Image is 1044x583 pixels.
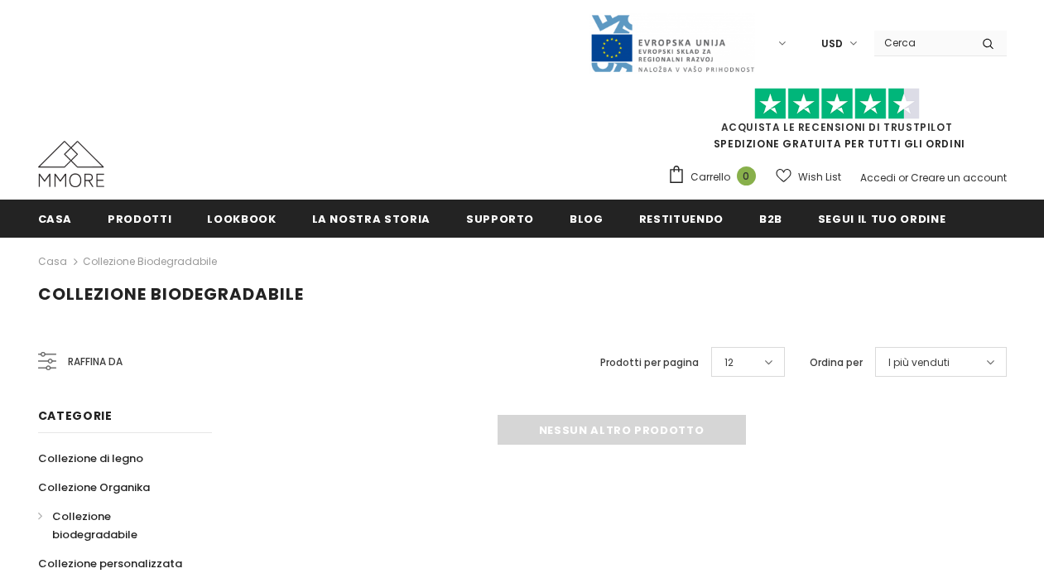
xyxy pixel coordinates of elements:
[898,171,908,185] span: or
[38,407,113,424] span: Categorie
[108,211,171,227] span: Prodotti
[639,211,724,227] span: Restituendo
[888,354,950,371] span: I più venduti
[721,120,953,134] a: Acquista le recensioni di TrustPilot
[589,36,755,50] a: Javni Razpis
[810,354,863,371] label: Ordina per
[38,479,150,495] span: Collezione Organika
[38,549,182,578] a: Collezione personalizzata
[818,211,945,227] span: Segui il tuo ordine
[821,36,843,52] span: USD
[600,354,699,371] label: Prodotti per pagina
[754,88,920,120] img: Fidati di Pilot Stars
[466,200,534,237] a: supporto
[207,200,276,237] a: Lookbook
[466,211,534,227] span: supporto
[860,171,896,185] a: Accedi
[874,31,969,55] input: Search Site
[776,162,841,191] a: Wish List
[38,282,304,306] span: Collezione biodegradabile
[312,200,431,237] a: La nostra storia
[38,444,143,473] a: Collezione di legno
[589,13,755,74] img: Javni Razpis
[759,200,782,237] a: B2B
[207,211,276,227] span: Lookbook
[312,211,431,227] span: La nostra storia
[108,200,171,237] a: Prodotti
[38,141,104,187] img: Casi MMORE
[38,473,150,502] a: Collezione Organika
[690,169,730,185] span: Carrello
[38,556,182,571] span: Collezione personalizzata
[38,211,73,227] span: Casa
[737,166,756,185] span: 0
[639,200,724,237] a: Restituendo
[818,200,945,237] a: Segui il tuo ordine
[68,353,123,371] span: Raffina da
[798,169,841,185] span: Wish List
[38,502,194,549] a: Collezione biodegradabile
[570,211,604,227] span: Blog
[667,95,1007,151] span: SPEDIZIONE GRATUITA PER TUTTI GLI ORDINI
[759,211,782,227] span: B2B
[667,165,764,190] a: Carrello 0
[570,200,604,237] a: Blog
[38,450,143,466] span: Collezione di legno
[83,254,217,268] a: Collezione biodegradabile
[52,508,137,542] span: Collezione biodegradabile
[38,252,67,272] a: Casa
[911,171,1007,185] a: Creare un account
[724,354,734,371] span: 12
[38,200,73,237] a: Casa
